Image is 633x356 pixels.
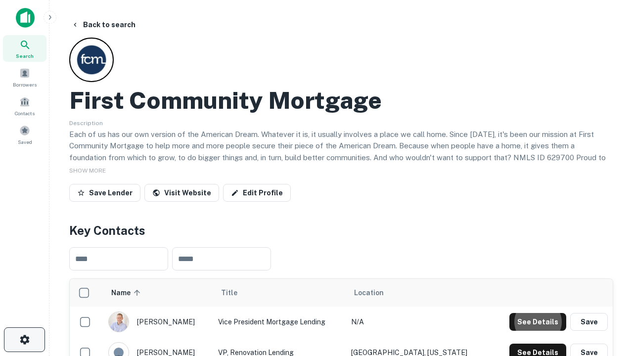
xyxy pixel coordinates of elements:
[67,16,139,34] button: Back to search
[354,287,384,299] span: Location
[111,287,143,299] span: Name
[16,8,35,28] img: capitalize-icon.png
[509,313,566,331] button: See Details
[3,35,46,62] a: Search
[69,184,140,202] button: Save Lender
[144,184,219,202] a: Visit Website
[69,120,103,127] span: Description
[3,121,46,148] a: Saved
[109,312,129,332] img: 1520878720083
[213,307,346,337] td: Vice President Mortgage Lending
[223,184,291,202] a: Edit Profile
[16,52,34,60] span: Search
[584,277,633,324] iframe: Chat Widget
[15,109,35,117] span: Contacts
[570,313,608,331] button: Save
[69,86,382,115] h2: First Community Mortgage
[69,129,613,175] p: Each of us has our own version of the American Dream. Whatever it is, it usually involves a place...
[346,279,490,307] th: Location
[103,279,213,307] th: Name
[213,279,346,307] th: Title
[3,64,46,90] a: Borrowers
[69,222,613,239] h4: Key Contacts
[13,81,37,89] span: Borrowers
[3,92,46,119] a: Contacts
[108,311,208,332] div: [PERSON_NAME]
[69,167,106,174] span: SHOW MORE
[346,307,490,337] td: N/A
[221,287,250,299] span: Title
[18,138,32,146] span: Saved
